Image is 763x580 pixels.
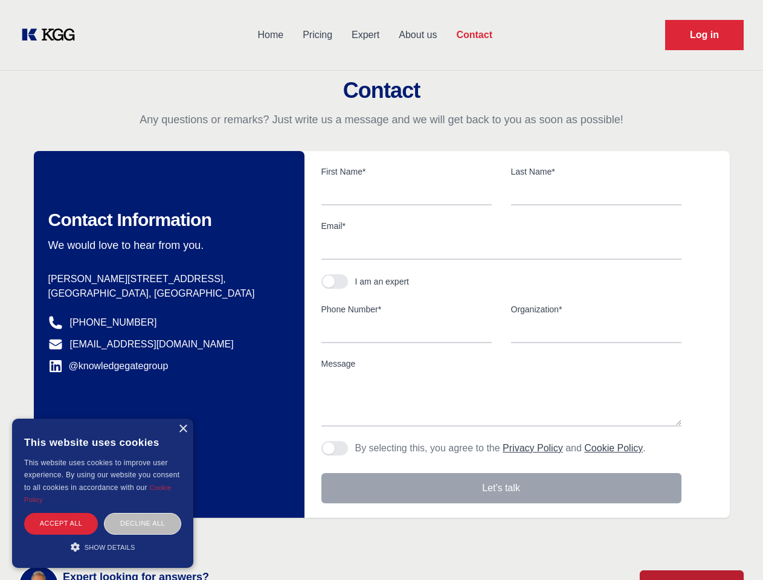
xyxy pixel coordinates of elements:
[24,513,98,534] div: Accept all
[70,337,234,352] a: [EMAIL_ADDRESS][DOMAIN_NAME]
[584,443,643,453] a: Cookie Policy
[48,286,285,301] p: [GEOGRAPHIC_DATA], [GEOGRAPHIC_DATA]
[24,541,181,553] div: Show details
[511,303,681,315] label: Organization*
[703,522,763,580] iframe: Chat Widget
[321,220,681,232] label: Email*
[355,441,646,456] p: By selecting this, you agree to the and .
[48,209,285,231] h2: Contact Information
[24,484,172,503] a: Cookie Policy
[48,272,285,286] p: [PERSON_NAME][STREET_ADDRESS],
[14,79,749,103] h2: Contact
[24,428,181,457] div: This website uses cookies
[85,544,135,551] span: Show details
[178,425,187,434] div: Close
[355,275,410,288] div: I am an expert
[321,166,492,178] label: First Name*
[24,459,179,492] span: This website uses cookies to improve user experience. By using our website you consent to all coo...
[293,19,342,51] a: Pricing
[321,303,492,315] label: Phone Number*
[389,19,446,51] a: About us
[321,358,681,370] label: Message
[321,473,681,503] button: Let's talk
[19,25,85,45] a: KOL Knowledge Platform: Talk to Key External Experts (KEE)
[48,359,169,373] a: @knowledgegategroup
[503,443,563,453] a: Privacy Policy
[248,19,293,51] a: Home
[70,315,157,330] a: [PHONE_NUMBER]
[48,238,285,253] p: We would love to hear from you.
[665,20,744,50] a: Request Demo
[446,19,502,51] a: Contact
[14,112,749,127] p: Any questions or remarks? Just write us a message and we will get back to you as soon as possible!
[104,513,181,534] div: Decline all
[342,19,389,51] a: Expert
[511,166,681,178] label: Last Name*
